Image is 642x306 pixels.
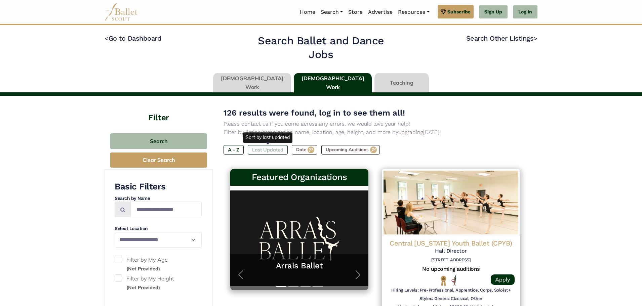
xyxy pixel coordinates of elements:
[491,274,515,285] a: Apply
[387,248,515,255] h5: Hall Director
[479,5,508,19] a: Sign Up
[398,129,423,135] a: upgrading
[212,73,292,93] li: [DEMOGRAPHIC_DATA] Work
[391,288,511,293] h6: Hiring Levels: Pre-Professional, Apprentice, Corps, Soloist+
[451,275,456,286] img: All
[346,5,365,19] a: Store
[466,34,537,42] a: Search Other Listings>
[300,282,311,290] button: Slide 3
[447,8,471,15] span: Subscribe
[439,275,448,286] img: National
[126,266,160,272] small: (Not Provided)
[126,285,160,291] small: (Not Provided)
[297,5,318,19] a: Home
[224,145,244,155] label: A - Z
[441,8,446,15] img: gem.svg
[288,282,298,290] button: Slide 2
[115,195,202,202] h4: Search by Name
[387,266,515,273] h5: No upcoming auditions
[115,274,202,292] label: Filter by My Height
[115,256,202,273] label: Filter by My Age
[243,132,292,142] div: Sort by last updated
[236,172,363,183] h3: Featured Organizations
[224,120,527,128] p: Please contact us if you come across any errors, we would love your help!
[395,5,432,19] a: Resources
[105,34,161,42] a: <Go to Dashboard
[292,145,317,155] label: Date
[110,133,207,149] button: Search
[318,5,346,19] a: Search
[105,96,213,123] h4: Filter
[115,181,202,192] h3: Basic Filters
[115,225,202,232] h4: Select Location
[131,202,202,217] input: Search by names...
[533,34,537,42] code: >
[224,128,527,137] p: Filter by listing/organization name, location, age, height, and more by [DATE]!
[419,296,482,302] h6: Styles: General Classical, Other
[382,169,520,236] img: Logo
[224,108,405,118] span: 126 results were found, log in to see them all!
[248,145,288,155] label: Last Updated
[292,73,373,93] li: [DEMOGRAPHIC_DATA] Work
[237,261,362,271] a: Arrais Ballet
[373,73,430,93] li: Teaching
[313,282,323,290] button: Slide 4
[245,34,397,62] h2: Search Ballet and Dance Jobs
[276,282,286,290] button: Slide 1
[105,34,109,42] code: <
[387,257,515,263] h6: [STREET_ADDRESS]
[513,5,537,19] a: Log In
[110,152,207,168] button: Clear Search
[365,5,395,19] a: Advertise
[387,239,515,248] h4: Central [US_STATE] Youth Ballet (CPYB)
[321,145,380,155] label: Upcoming Auditions
[438,5,474,18] a: Subscribe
